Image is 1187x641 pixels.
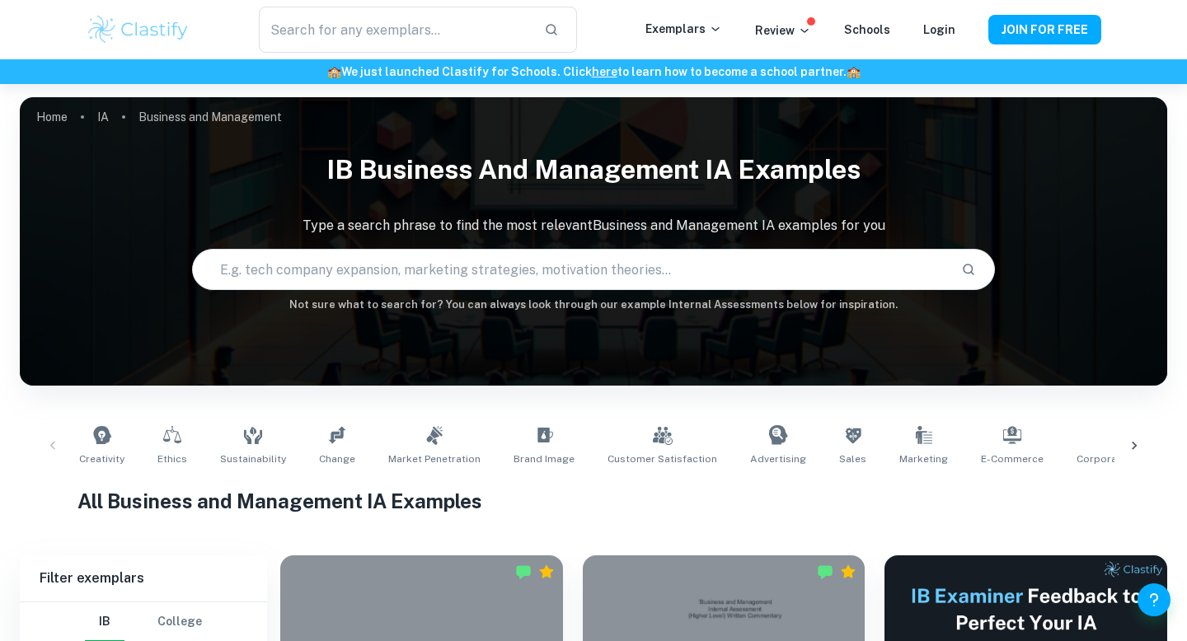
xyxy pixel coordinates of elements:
h6: Not sure what to search for? You can always look through our example Internal Assessments below f... [20,297,1167,313]
input: Search for any exemplars... [259,7,531,53]
span: Advertising [750,452,806,466]
span: Change [319,452,355,466]
span: Market Penetration [388,452,481,466]
span: Marketing [899,452,948,466]
input: E.g. tech company expansion, marketing strategies, motivation theories... [193,246,948,292]
span: Brand Image [514,452,575,466]
a: here [592,65,617,78]
h6: We just launched Clastify for Schools. Click to learn how to become a school partner. [3,63,1184,81]
img: Marked [817,564,833,580]
a: IA [97,105,109,129]
span: Ethics [157,452,187,466]
a: Schools [844,23,890,36]
h1: All Business and Management IA Examples [77,486,1110,516]
span: 🏫 [327,65,341,78]
img: Marked [515,564,532,580]
h6: Filter exemplars [20,555,267,601]
p: Review [755,21,811,40]
span: 🏫 [847,65,861,78]
img: Clastify logo [86,13,190,46]
span: Sustainability [220,452,286,466]
a: Login [923,23,955,36]
span: Corporate Profitability [1077,452,1186,466]
span: Customer Satisfaction [608,452,717,466]
button: Search [955,255,983,283]
div: Premium [538,564,555,580]
button: JOIN FOR FREE [988,15,1101,44]
span: Creativity [79,452,124,466]
span: E-commerce [981,452,1044,466]
button: Help and Feedback [1138,583,1171,616]
p: Business and Management [138,108,282,126]
p: Type a search phrase to find the most relevant Business and Management IA examples for you [20,216,1167,236]
h1: IB Business and Management IA examples [20,143,1167,196]
div: Premium [840,564,856,580]
span: Sales [839,452,866,466]
a: Home [36,105,68,129]
p: Exemplars [645,20,722,38]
